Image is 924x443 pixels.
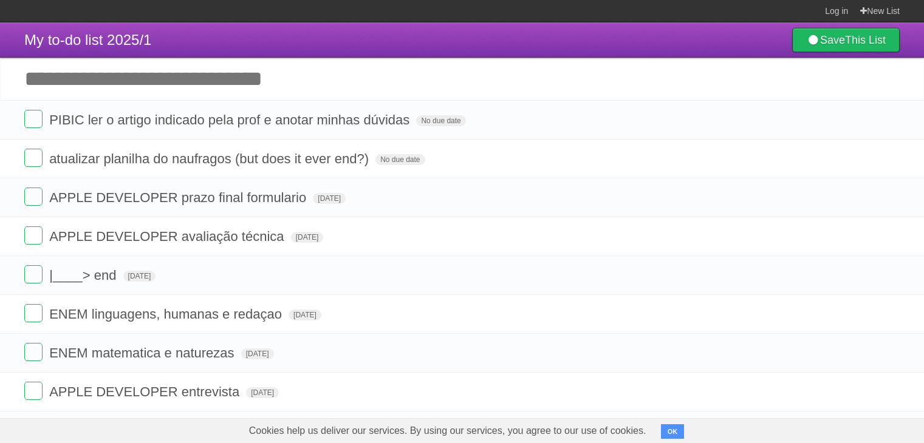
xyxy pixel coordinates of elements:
[289,309,321,320] span: [DATE]
[792,28,900,52] a: SaveThis List
[49,190,309,205] span: APPLE DEVELOPER prazo final formulario
[123,271,156,282] span: [DATE]
[375,154,425,165] span: No due date
[313,193,346,204] span: [DATE]
[49,345,237,360] span: ENEM matematica e naturezas
[246,387,279,398] span: [DATE]
[24,32,151,48] span: My to-do list 2025/1
[237,419,659,443] span: Cookies help us deliver our services. By using our services, you agree to our use of cookies.
[49,112,412,127] span: PIBIC ler o artigo indicado pela prof e anotar minhas dúvidas
[416,115,465,126] span: No due date
[241,348,274,359] span: [DATE]
[24,149,43,167] label: Done
[24,188,43,206] label: Done
[24,343,43,361] label: Done
[24,382,43,400] label: Done
[49,229,287,244] span: APPLE DEVELOPER avaliação técnica
[24,265,43,283] label: Done
[661,424,685,439] button: OK
[49,151,372,166] span: atualizar planilha do naufragos (but does it ever end?)
[845,34,886,46] b: This List
[49,384,242,399] span: APPLE DEVELOPER entrevista
[49,268,119,283] span: |____> end
[24,110,43,128] label: Done
[24,226,43,245] label: Done
[291,232,324,243] span: [DATE]
[49,306,285,322] span: ENEM linguagens, humanas e redaçao
[24,304,43,322] label: Done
